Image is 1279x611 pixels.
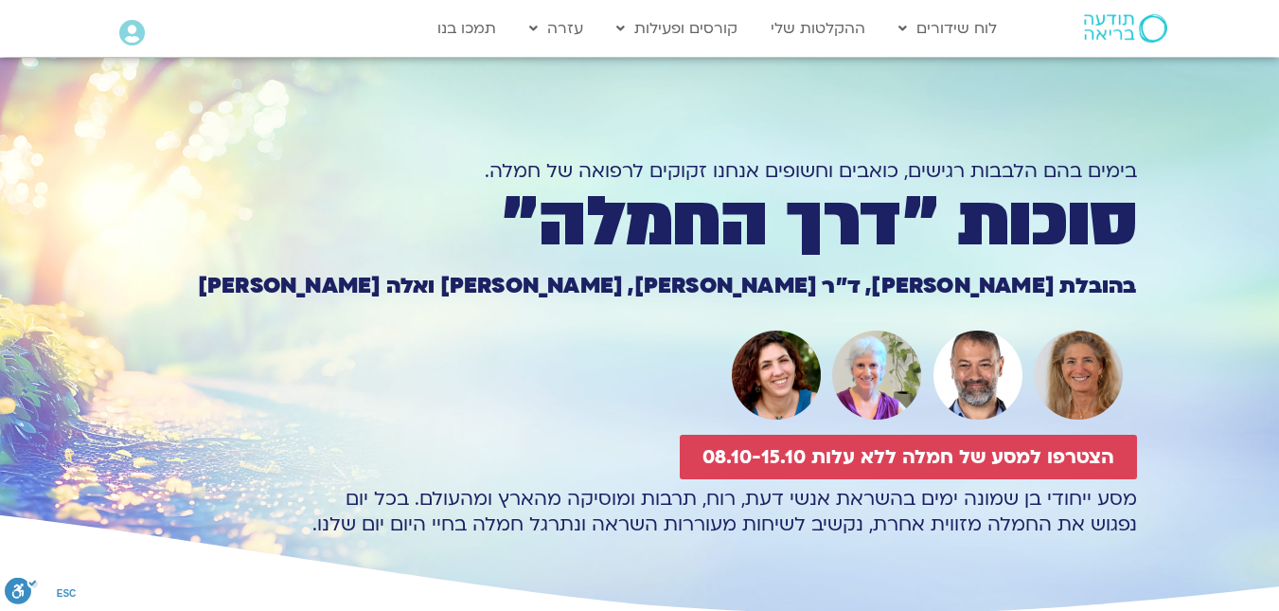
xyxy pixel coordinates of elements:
a: תמכו בנו [428,10,506,46]
span: הצטרפו למסע של חמלה ללא עלות 08.10-15.10 [702,446,1114,468]
a: הצטרפו למסע של חמלה ללא עלות 08.10-15.10 [680,435,1137,479]
h1: בהובלת [PERSON_NAME], ד״ר [PERSON_NAME], [PERSON_NAME] ואלה [PERSON_NAME] [143,276,1137,297]
h1: סוכות ״דרך החמלה״ [143,190,1137,255]
a: ההקלטות שלי [761,10,875,46]
a: לוח שידורים [889,10,1006,46]
p: מסע ייחודי בן שמונה ימים בהשראת אנשי דעת, רוח, תרבות ומוסיקה מהארץ ומהעולם. בכל יום נפגוש את החמל... [143,486,1137,537]
h1: בימים בהם הלבבות רגישים, כואבים וחשופים אנחנו זקוקים לרפואה של חמלה. [143,158,1137,184]
img: תודעה בריאה [1084,14,1167,43]
a: קורסים ופעילות [607,10,747,46]
a: עזרה [520,10,593,46]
